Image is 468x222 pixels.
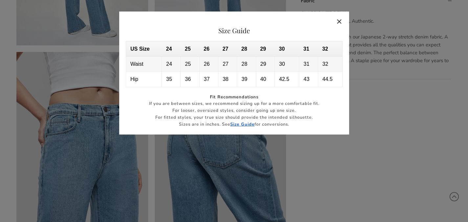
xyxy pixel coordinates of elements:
[256,41,275,57] th: 29
[126,121,343,128] p: Sizes are in inches. See for conversions.
[218,72,237,87] td: 38
[237,72,256,87] td: 39
[230,121,255,127] a: Size Guide
[275,41,299,57] th: 30
[299,72,318,87] td: 43
[275,57,299,72] td: 30
[126,114,343,121] p: For fitted styles, your true size should provide the intended silhouette.
[237,57,256,72] td: 28
[318,72,342,87] td: 44.5
[199,72,218,87] td: 37
[126,57,162,72] td: Waist
[332,14,347,29] button: Close
[237,41,256,57] th: 28
[126,100,343,107] p: If you are between sizes, we recommend sizing up for a more comfortable fit.
[299,57,318,72] td: 31
[180,72,199,87] td: 36
[318,57,342,72] td: 32
[275,72,299,87] td: 42.5
[210,94,258,100] span: Fit Recommendations
[162,41,180,57] th: 24
[318,41,342,57] th: 32
[126,107,343,114] p: For looser, oversized styles, consider going up one size.
[256,72,275,87] td: 40
[199,57,218,72] td: 26
[199,41,218,57] th: 26
[218,57,237,72] td: 27
[162,72,180,87] td: 35
[162,57,180,72] td: 24
[256,57,275,72] td: 29
[180,57,199,72] td: 25
[126,72,162,87] td: Hip
[180,41,199,57] th: 25
[126,41,162,57] th: US Size
[126,27,343,35] h2: Size Guide
[299,41,318,57] th: 31
[218,41,237,57] th: 27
